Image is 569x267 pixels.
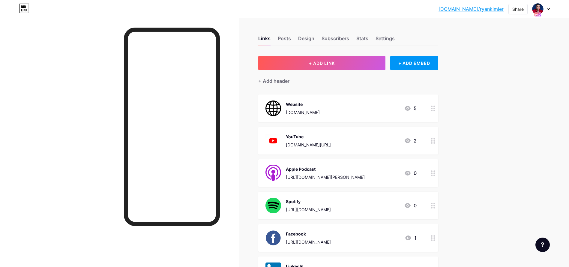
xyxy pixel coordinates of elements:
[286,109,320,115] div: [DOMAIN_NAME]
[309,61,335,66] span: + ADD LINK
[405,234,417,241] div: 1
[258,35,271,46] div: Links
[532,3,544,15] img: testingbilal
[298,35,314,46] div: Design
[376,35,395,46] div: Settings
[286,231,331,237] div: Facebook
[404,202,417,209] div: 0
[286,133,331,140] div: YouTube
[286,142,331,148] div: [DOMAIN_NAME][URL]
[258,77,289,85] div: + Add header
[278,35,291,46] div: Posts
[286,198,331,205] div: Spotify
[265,133,281,148] img: YouTube
[265,230,281,246] img: Facebook
[286,206,331,213] div: [URL][DOMAIN_NAME]
[512,6,524,12] div: Share
[258,56,386,70] button: + ADD LINK
[286,101,320,107] div: Website
[286,166,365,172] div: Apple Podcast
[404,137,417,144] div: 2
[439,5,504,13] a: [DOMAIN_NAME]/ryankimler
[390,56,438,70] div: + ADD EMBED
[265,198,281,213] img: Spotify
[286,174,365,180] div: [URL][DOMAIN_NAME][PERSON_NAME]
[322,35,349,46] div: Subscribers
[265,165,281,181] img: Apple Podcast
[404,169,417,177] div: 0
[265,100,281,116] img: Website
[286,239,331,245] div: [URL][DOMAIN_NAME]
[356,35,368,46] div: Stats
[404,105,417,112] div: 5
